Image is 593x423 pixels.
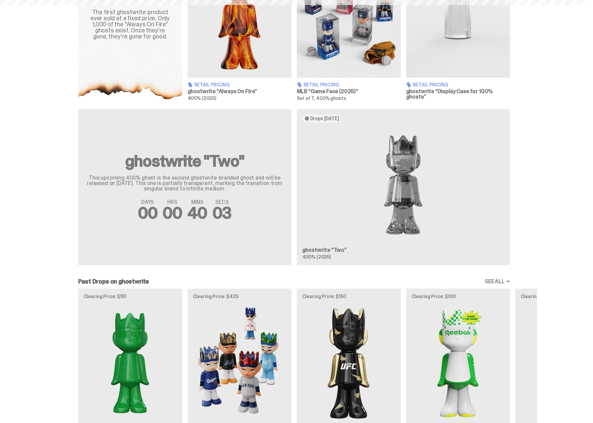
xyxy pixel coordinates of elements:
[302,247,505,253] h3: ghostwrite “Two”
[406,89,510,100] h3: ghostwrite “Display Case for 100% ghosts”
[78,279,149,285] h2: Past Drops on ghostwrite
[86,9,174,39] div: The first ghostwrite product ever sold at a fixed price. Only 1,000 of the "Always On Fire" ghost...
[302,254,331,260] span: 400% (2025)
[188,95,216,101] span: 400% (2025)
[86,153,283,169] h2: ghostwrite "Two"
[188,200,207,205] span: MINS
[413,82,448,87] span: Retail Pricing
[302,304,395,421] img: Ruby
[84,294,177,299] p: Clearing Price: $151
[310,116,339,121] span: Drops [DATE]
[412,294,505,299] p: Clearing Price: $100
[84,304,177,421] img: Schrödinger's ghost: Sunday Green
[188,89,291,94] h3: ghostwrite “Always On Fire”
[213,200,232,205] span: SECS
[193,294,286,299] p: Clearing Price: $425
[163,200,182,205] span: HRS
[193,304,286,421] img: Game Face (2025)
[297,109,510,265] a: Drops [DATE] Two
[213,202,232,223] span: 03
[302,294,395,299] p: Clearing Price: $150
[138,202,158,223] span: 00
[302,128,505,242] img: Two
[188,202,207,223] span: 40
[138,200,158,205] span: DAYS
[412,304,505,421] img: Court Victory
[163,202,182,223] span: 00
[297,89,401,94] h3: MLB “Game Face (2025)”
[297,95,346,101] span: Set of 7, 400% ghosts
[86,175,283,191] p: This upcoming 400% ghost is the second ghostwrite-branded ghost and will be released on [DATE]. T...
[194,82,230,87] span: Retail Pricing
[485,279,510,284] a: SEE ALL →
[304,82,339,87] span: Retail Pricing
